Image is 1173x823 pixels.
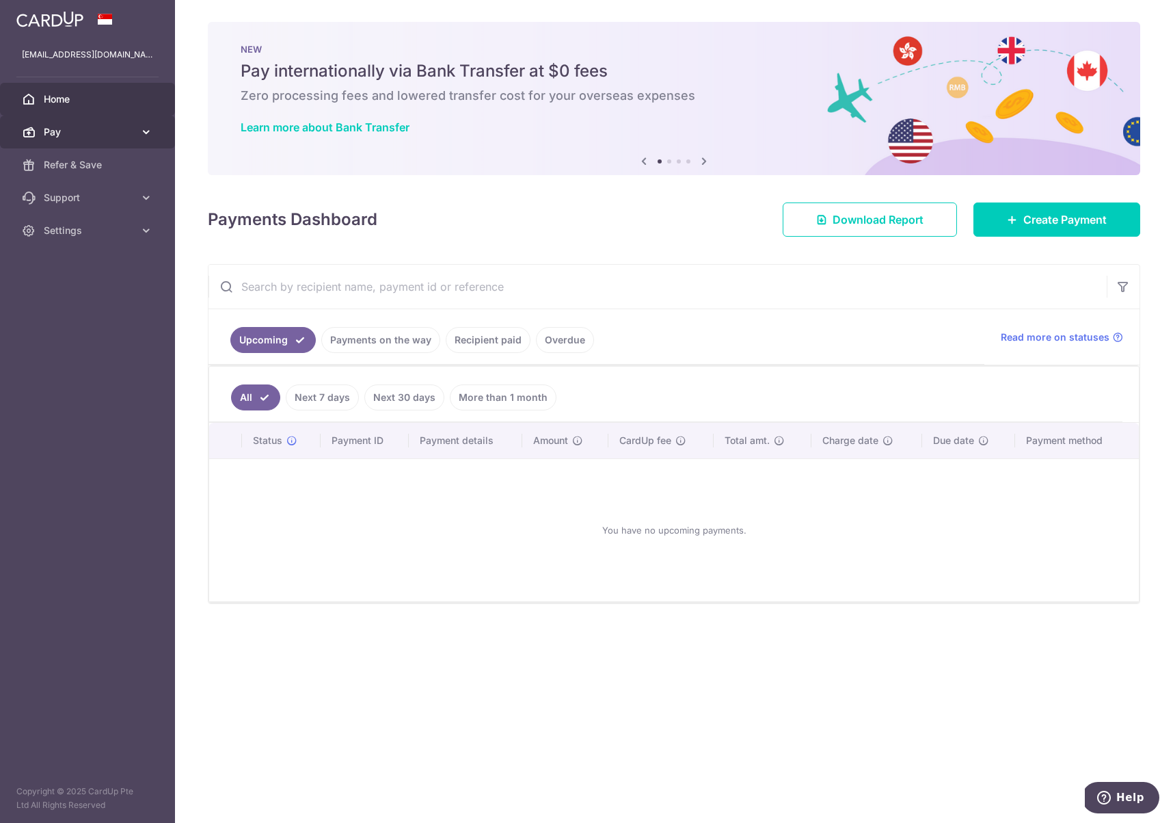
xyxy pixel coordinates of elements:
[822,434,878,447] span: Charge date
[446,327,530,353] a: Recipient paid
[241,60,1107,82] h5: Pay internationally via Bank Transfer at $0 fees
[364,384,444,410] a: Next 30 days
[725,434,770,447] span: Total amt.
[1001,330,1123,344] a: Read more on statuses
[44,92,134,106] span: Home
[208,22,1140,175] img: Bank transfer banner
[1023,211,1107,228] span: Create Payment
[619,434,671,447] span: CardUp fee
[1015,423,1139,458] th: Payment method
[231,384,280,410] a: All
[16,11,83,27] img: CardUp
[44,191,134,205] span: Support
[321,327,440,353] a: Payments on the way
[208,207,377,232] h4: Payments Dashboard
[409,423,523,458] th: Payment details
[22,48,153,62] p: [EMAIL_ADDRESS][DOMAIN_NAME]
[253,434,282,447] span: Status
[536,327,594,353] a: Overdue
[241,44,1107,55] p: NEW
[783,203,957,237] a: Download Report
[286,384,359,410] a: Next 7 days
[833,211,923,228] span: Download Report
[208,265,1107,309] input: Search by recipient name, payment id or reference
[44,125,134,139] span: Pay
[1001,330,1109,344] span: Read more on statuses
[241,120,409,134] a: Learn more about Bank Transfer
[241,88,1107,104] h6: Zero processing fees and lowered transfer cost for your overseas expenses
[44,224,134,237] span: Settings
[230,327,316,353] a: Upcoming
[1085,782,1159,816] iframe: Opens a widget where you can find more information
[973,203,1140,237] a: Create Payment
[533,434,568,447] span: Amount
[321,423,409,458] th: Payment ID
[450,384,556,410] a: More than 1 month
[933,434,974,447] span: Due date
[44,158,134,172] span: Refer & Save
[226,470,1122,590] div: You have no upcoming payments.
